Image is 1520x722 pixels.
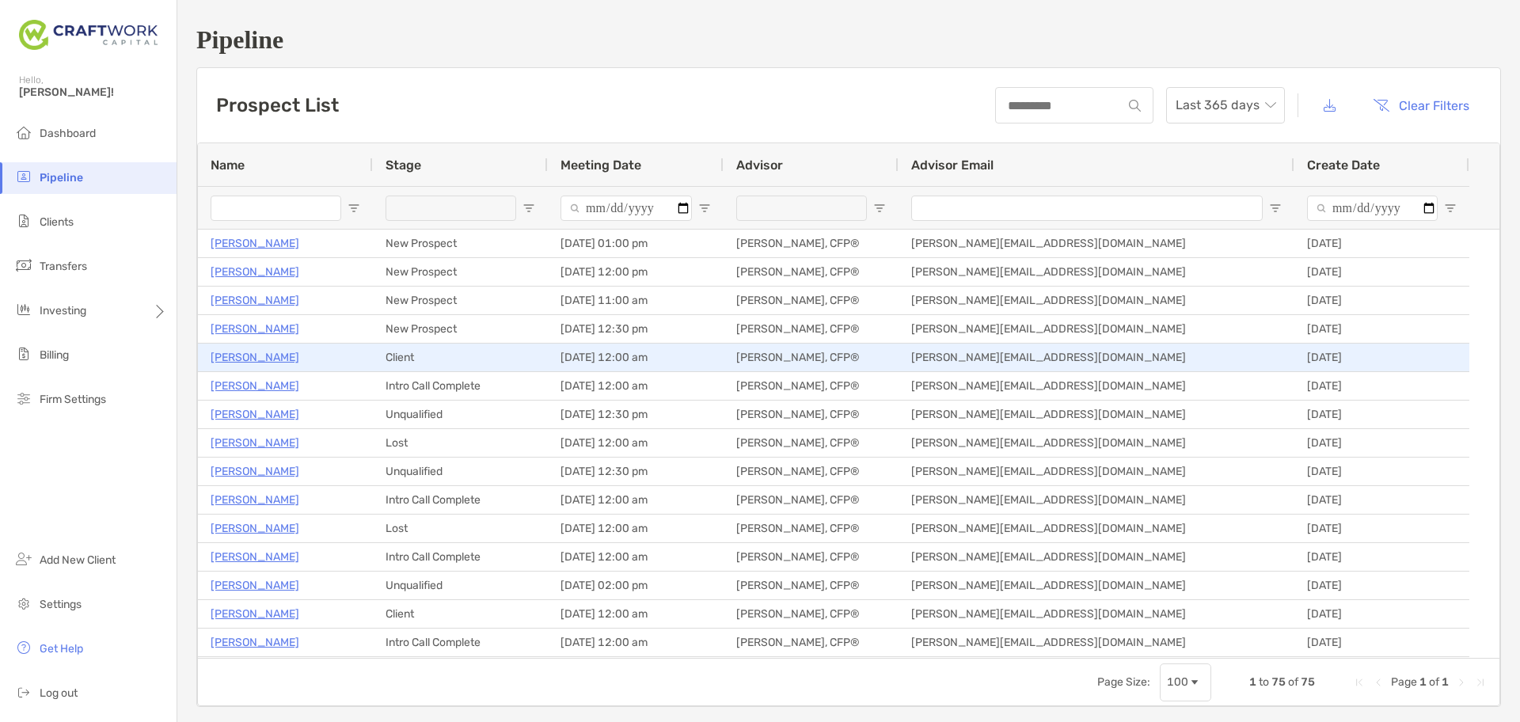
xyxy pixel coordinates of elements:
[211,462,299,481] a: [PERSON_NAME]
[899,287,1294,314] div: [PERSON_NAME][EMAIL_ADDRESS][DOMAIN_NAME]
[548,543,724,571] div: [DATE] 12:00 am
[1294,315,1469,343] div: [DATE]
[1294,543,1469,571] div: [DATE]
[211,234,299,253] p: [PERSON_NAME]
[40,686,78,700] span: Log out
[1474,676,1487,689] div: Last Page
[211,604,299,624] p: [PERSON_NAME]
[1294,429,1469,457] div: [DATE]
[40,304,86,317] span: Investing
[899,401,1294,428] div: [PERSON_NAME][EMAIL_ADDRESS][DOMAIN_NAME]
[899,230,1294,257] div: [PERSON_NAME][EMAIL_ADDRESS][DOMAIN_NAME]
[211,376,299,396] a: [PERSON_NAME]
[899,515,1294,542] div: [PERSON_NAME][EMAIL_ADDRESS][DOMAIN_NAME]
[373,629,548,656] div: Intro Call Complete
[548,315,724,343] div: [DATE] 12:30 pm
[911,158,994,173] span: Advisor Email
[1294,458,1469,485] div: [DATE]
[373,344,548,371] div: Client
[211,405,299,424] a: [PERSON_NAME]
[724,401,899,428] div: [PERSON_NAME], CFP®
[211,319,299,339] p: [PERSON_NAME]
[1176,88,1275,123] span: Last 365 days
[373,543,548,571] div: Intro Call Complete
[1294,600,1469,628] div: [DATE]
[211,547,299,567] a: [PERSON_NAME]
[1294,401,1469,428] div: [DATE]
[1294,629,1469,656] div: [DATE]
[373,515,548,542] div: Lost
[40,348,69,362] span: Billing
[724,287,899,314] div: [PERSON_NAME], CFP®
[724,372,899,400] div: [PERSON_NAME], CFP®
[19,6,158,63] img: Zoe Logo
[40,393,106,406] span: Firm Settings
[548,287,724,314] div: [DATE] 11:00 am
[548,401,724,428] div: [DATE] 12:30 pm
[211,519,299,538] a: [PERSON_NAME]
[373,429,548,457] div: Lost
[724,230,899,257] div: [PERSON_NAME], CFP®
[1372,676,1385,689] div: Previous Page
[196,25,1501,55] h1: Pipeline
[373,230,548,257] div: New Prospect
[1167,675,1188,689] div: 100
[373,600,548,628] div: Client
[548,629,724,656] div: [DATE] 12:00 am
[736,158,783,173] span: Advisor
[1269,202,1282,215] button: Open Filter Menu
[560,158,641,173] span: Meeting Date
[1353,676,1366,689] div: First Page
[1259,675,1269,689] span: to
[899,344,1294,371] div: [PERSON_NAME][EMAIL_ADDRESS][DOMAIN_NAME]
[899,458,1294,485] div: [PERSON_NAME][EMAIL_ADDRESS][DOMAIN_NAME]
[40,642,83,655] span: Get Help
[1419,675,1427,689] span: 1
[14,344,33,363] img: billing icon
[1455,676,1468,689] div: Next Page
[724,572,899,599] div: [PERSON_NAME], CFP®
[724,600,899,628] div: [PERSON_NAME], CFP®
[14,682,33,701] img: logout icon
[1294,372,1469,400] div: [DATE]
[19,85,167,99] span: [PERSON_NAME]!
[211,490,299,510] a: [PERSON_NAME]
[14,594,33,613] img: settings icon
[348,202,360,215] button: Open Filter Menu
[1129,100,1141,112] img: input icon
[1391,675,1417,689] span: Page
[899,572,1294,599] div: [PERSON_NAME][EMAIL_ADDRESS][DOMAIN_NAME]
[1294,258,1469,286] div: [DATE]
[211,158,245,173] span: Name
[211,433,299,453] a: [PERSON_NAME]
[522,202,535,215] button: Open Filter Menu
[873,202,886,215] button: Open Filter Menu
[911,196,1263,221] input: Advisor Email Filter Input
[211,348,299,367] p: [PERSON_NAME]
[899,486,1294,514] div: [PERSON_NAME][EMAIL_ADDRESS][DOMAIN_NAME]
[211,576,299,595] a: [PERSON_NAME]
[1301,675,1315,689] span: 75
[1271,675,1286,689] span: 75
[14,211,33,230] img: clients icon
[373,486,548,514] div: Intro Call Complete
[1307,158,1380,173] span: Create Date
[724,657,899,685] div: [PERSON_NAME], CFP®
[724,258,899,286] div: [PERSON_NAME], CFP®
[724,543,899,571] div: [PERSON_NAME], CFP®
[698,202,711,215] button: Open Filter Menu
[14,389,33,408] img: firm-settings icon
[548,230,724,257] div: [DATE] 01:00 pm
[548,600,724,628] div: [DATE] 12:00 am
[1442,675,1449,689] span: 1
[40,171,83,184] span: Pipeline
[211,633,299,652] a: [PERSON_NAME]
[373,401,548,428] div: Unqualified
[1444,202,1457,215] button: Open Filter Menu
